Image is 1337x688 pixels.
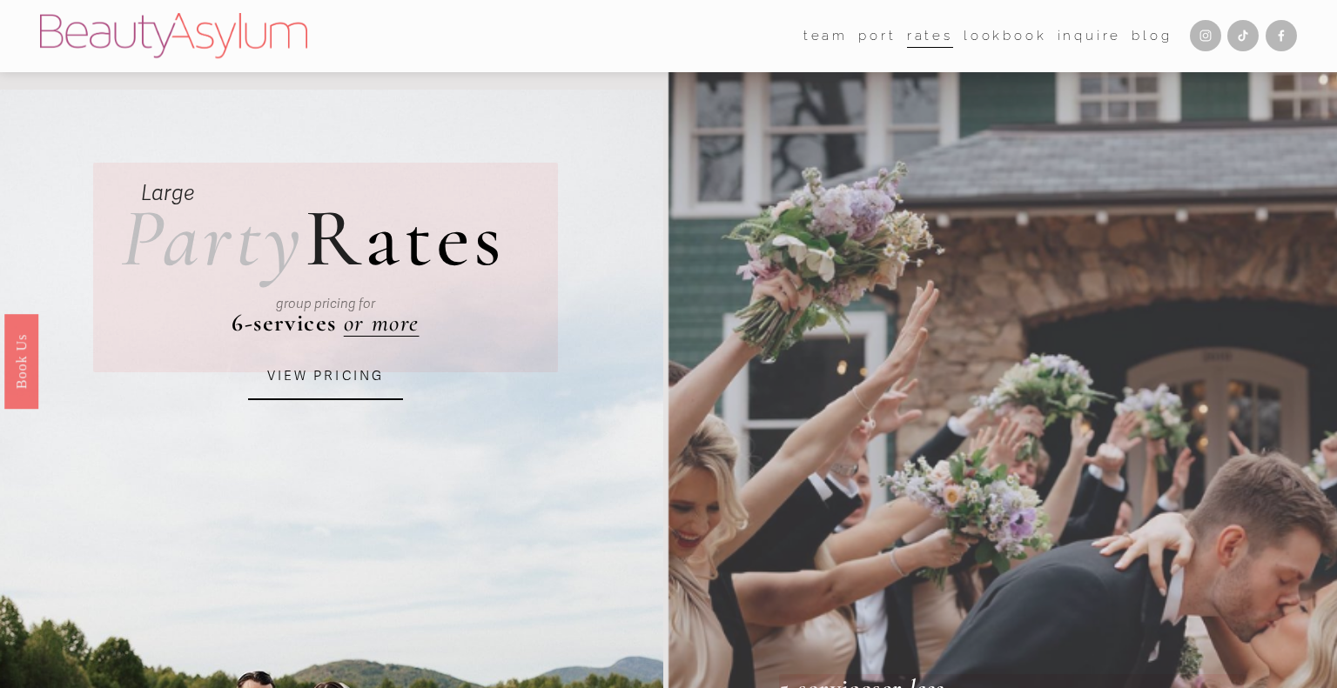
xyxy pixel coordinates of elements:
[305,189,365,288] span: R
[907,23,953,49] a: Rates
[1190,20,1221,51] a: Instagram
[1132,23,1172,49] a: Blog
[121,189,306,288] em: Party
[803,24,848,48] span: team
[803,23,848,49] a: folder dropdown
[1266,20,1297,51] a: Facebook
[276,296,375,311] em: group pricing for
[858,23,896,49] a: port
[1227,20,1259,51] a: TikTok
[141,180,194,206] em: Large
[121,197,506,280] h2: ates
[1058,23,1122,49] a: Inquire
[964,23,1046,49] a: Lookbook
[248,353,403,400] a: VIEW PRICING
[40,13,307,58] img: Beauty Asylum | Bridal Hair &amp; Makeup Charlotte &amp; Atlanta
[4,313,38,408] a: Book Us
